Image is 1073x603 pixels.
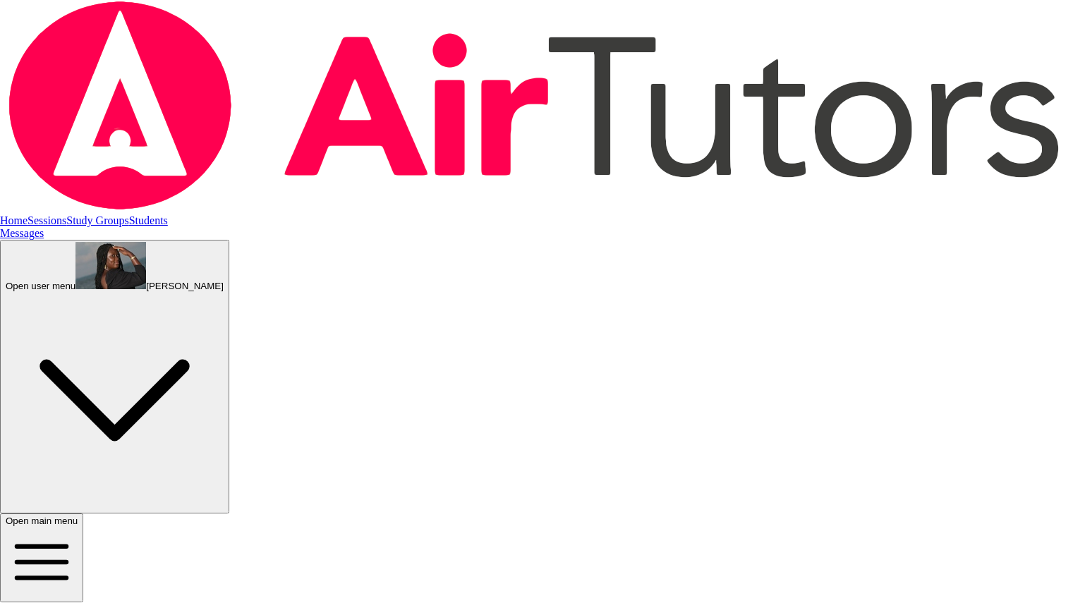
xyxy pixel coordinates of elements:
a: Students [129,214,168,226]
a: Study Groups [66,214,128,226]
span: Open main menu [6,516,78,526]
span: [PERSON_NAME] [146,281,224,291]
a: Sessions [28,214,66,226]
span: Open user menu [6,281,75,291]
